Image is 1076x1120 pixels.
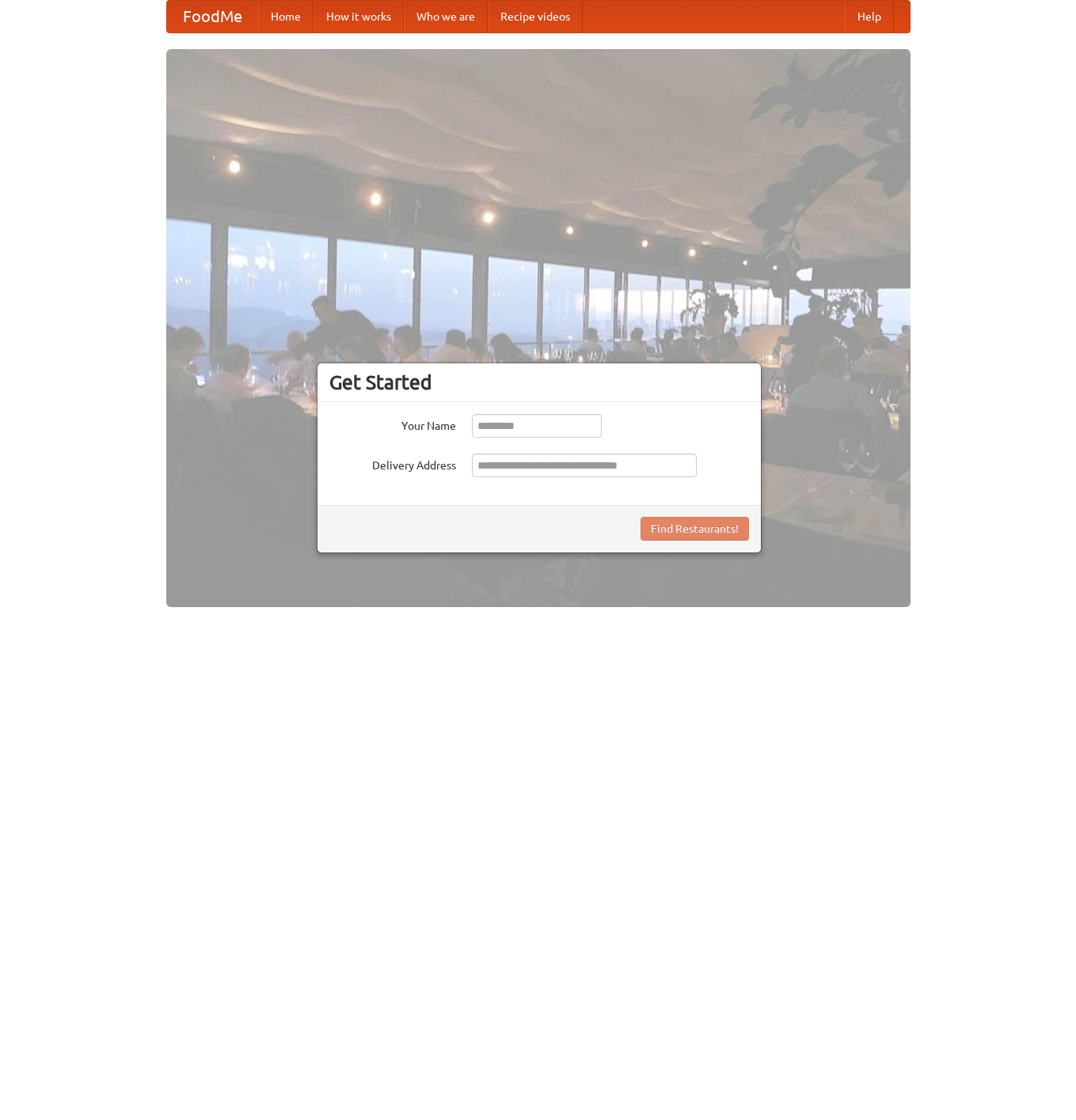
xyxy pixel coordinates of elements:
[329,414,456,434] label: Your Name
[167,1,258,32] a: FoodMe
[488,1,583,32] a: Recipe videos
[329,454,456,473] label: Delivery Address
[258,1,314,32] a: Home
[404,1,488,32] a: Who we are
[314,1,404,32] a: How it works
[845,1,894,32] a: Help
[641,517,749,541] button: Find Restaurants!
[329,370,749,394] h3: Get Started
